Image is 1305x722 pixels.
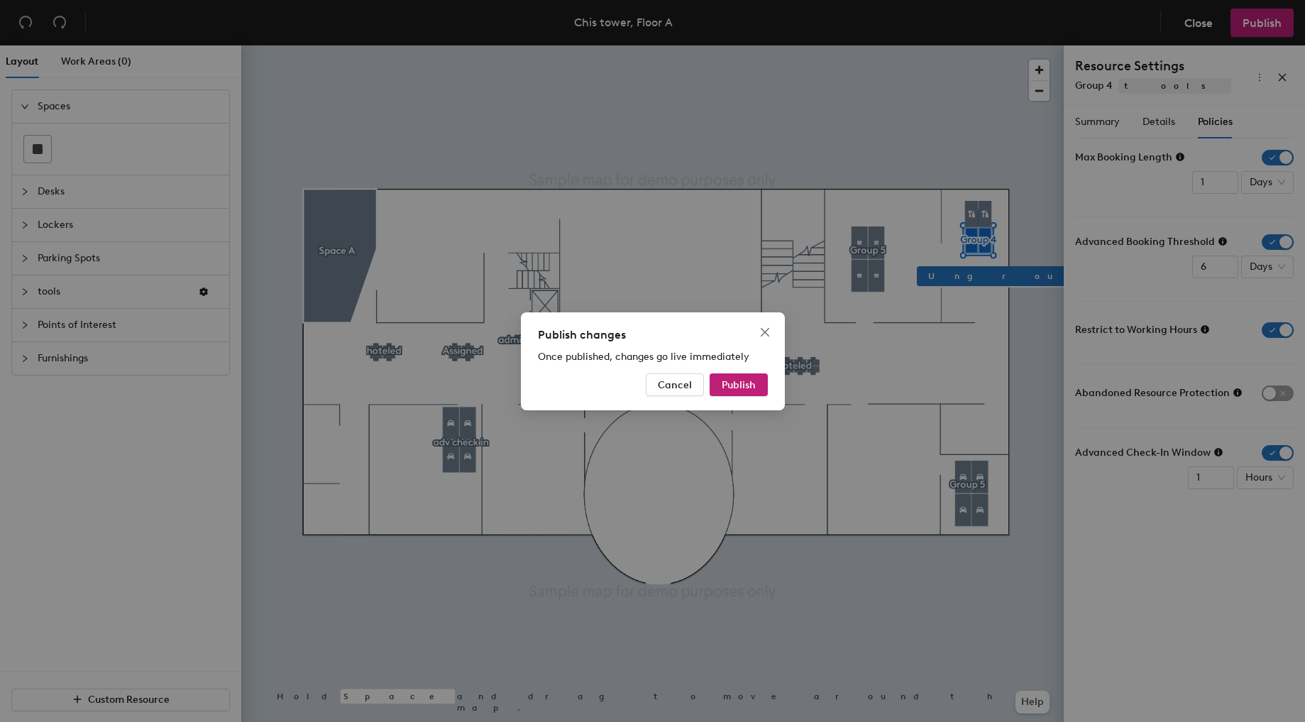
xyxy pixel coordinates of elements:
span: Once published, changes go live immediately [538,351,749,363]
div: Publish changes [538,327,768,344]
span: Close [754,327,776,338]
span: Cancel [658,378,692,390]
span: Publish [722,378,756,390]
span: close [759,327,771,338]
button: Publish [710,373,768,396]
button: Cancel [646,373,704,396]
button: Close [754,321,776,344]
